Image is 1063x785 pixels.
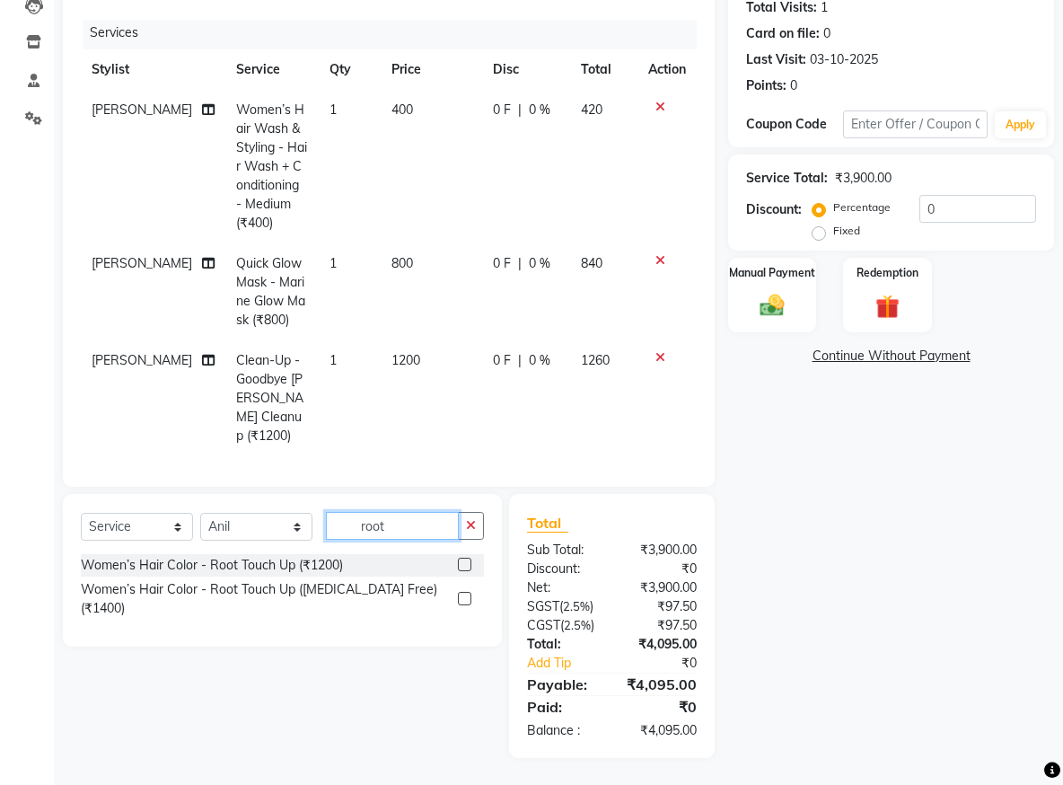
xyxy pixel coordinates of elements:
[823,24,830,43] div: 0
[570,49,637,90] th: Total
[92,101,192,118] span: [PERSON_NAME]
[637,49,697,90] th: Action
[92,468,130,484] span: Shikha
[81,580,451,618] div: Women’s Hair Color - Root Touch Up ([MEDICAL_DATA] Free) (₹1400)
[612,541,711,560] div: ₹3,900.00
[329,468,337,484] span: 1
[514,674,612,695] div: Payable:
[563,599,590,613] span: 2.5%
[746,115,843,134] div: Coupon Code
[236,255,305,328] span: Quick Glow Mask - Marine Glow Mask (₹800)
[514,635,612,654] div: Total:
[529,254,550,273] span: 0 %
[581,101,602,118] span: 420
[612,674,711,695] div: ₹4,095.00
[482,49,570,90] th: Disc
[833,223,860,239] label: Fixed
[81,556,343,575] div: Women’s Hair Color - Root Touch Up (₹1200)
[518,101,522,119] span: |
[746,200,802,219] div: Discount:
[732,347,1050,366] a: Continue Without Payment
[514,578,612,597] div: Net:
[493,351,511,370] span: 0 F
[518,467,522,486] span: |
[391,255,413,271] span: 800
[514,654,628,673] a: Add Tip
[527,617,560,633] span: CGST
[628,654,710,673] div: ₹0
[833,199,891,216] label: Percentage
[612,560,711,578] div: ₹0
[81,49,225,90] th: Stylist
[746,76,786,95] div: Points:
[790,76,797,95] div: 0
[514,721,612,740] div: Balance :
[729,265,815,281] label: Manual Payment
[857,265,918,281] label: Redemption
[326,512,459,540] input: Search or Scan
[529,467,550,486] span: 0 %
[92,352,192,368] span: [PERSON_NAME]
[612,597,711,616] div: ₹97.50
[493,101,511,119] span: 0 F
[319,49,381,90] th: Qty
[391,101,413,118] span: 400
[612,578,711,597] div: ₹3,900.00
[746,24,820,43] div: Card on file:
[514,696,612,718] div: Paid:
[381,49,483,90] th: Price
[391,352,420,368] span: 1200
[612,696,711,718] div: ₹0
[581,468,610,484] span: 1575
[236,101,307,231] span: Women’s Hair Wash & Styling - Hair Wash + Conditioning - Medium (₹400)
[391,468,420,484] span: 1500
[236,468,304,522] span: Facials - Radiance Ritual (₹1500)
[746,50,806,69] div: Last Visit:
[612,721,711,740] div: ₹4,095.00
[581,255,602,271] span: 840
[564,618,591,632] span: 2.5%
[527,514,568,533] span: Total
[752,292,792,320] img: _cash.svg
[92,255,192,271] span: [PERSON_NAME]
[329,352,337,368] span: 1
[514,541,612,560] div: Sub Total:
[236,352,303,444] span: Clean-Up - Goodbye [PERSON_NAME] Cleanup (₹1200)
[868,292,908,322] img: _gift.svg
[518,254,522,273] span: |
[518,351,522,370] span: |
[612,635,711,654] div: ₹4,095.00
[329,255,337,271] span: 1
[581,352,610,368] span: 1260
[329,101,337,118] span: 1
[843,110,988,138] input: Enter Offer / Coupon Code
[493,467,511,486] span: 0 F
[527,598,559,614] span: SGST
[746,169,828,188] div: Service Total:
[514,560,612,578] div: Discount:
[835,169,892,188] div: ₹3,900.00
[493,254,511,273] span: 0 F
[810,50,878,69] div: 03-10-2025
[612,616,711,635] div: ₹97.50
[529,351,550,370] span: 0 %
[514,616,612,635] div: ( )
[529,101,550,119] span: 0 %
[83,16,710,49] div: Services
[225,49,319,90] th: Service
[514,597,612,616] div: ( )
[995,111,1046,138] button: Apply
